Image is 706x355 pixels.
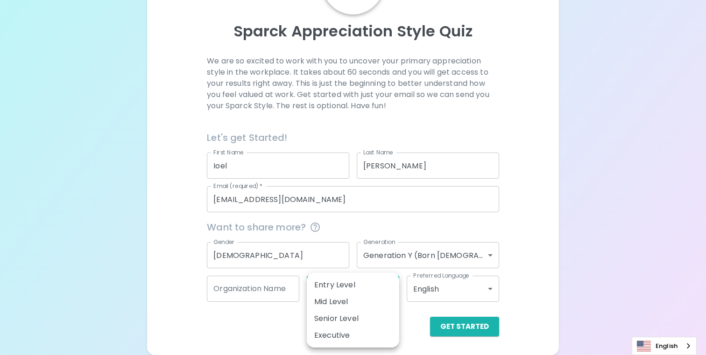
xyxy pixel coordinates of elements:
[307,310,399,327] li: Senior Level
[632,337,697,355] div: Language
[632,337,697,355] aside: Language selected: English
[307,293,399,310] li: Mid Level
[307,327,399,344] li: Executive
[307,277,399,293] li: Entry Level
[632,337,696,355] a: English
